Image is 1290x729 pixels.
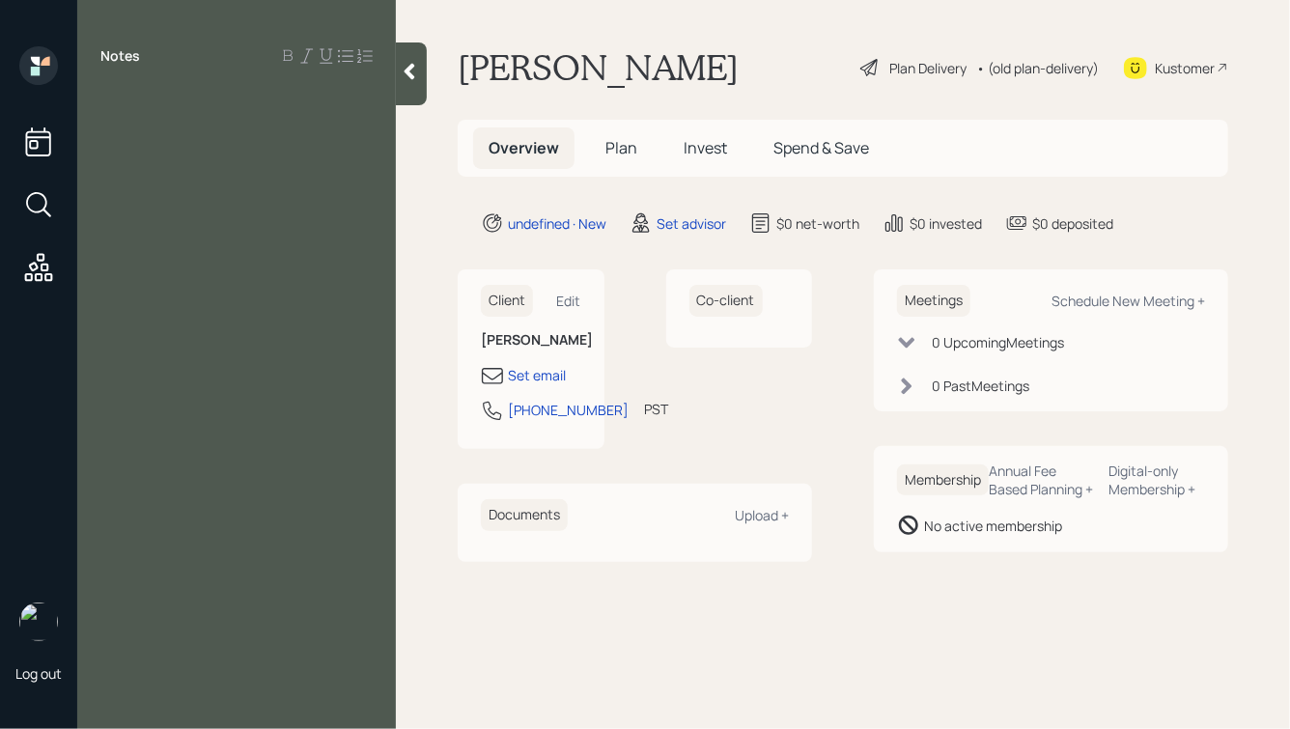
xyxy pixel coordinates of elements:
[932,332,1064,352] div: 0 Upcoming Meeting s
[605,137,637,158] span: Plan
[1052,292,1205,310] div: Schedule New Meeting +
[19,603,58,641] img: hunter_neumayer.jpg
[910,213,982,234] div: $0 invested
[924,516,1062,536] div: No active membership
[689,285,763,317] h6: Co-client
[1032,213,1113,234] div: $0 deposited
[1109,462,1205,498] div: Digital-only Membership +
[657,213,726,234] div: Set advisor
[1155,58,1215,78] div: Kustomer
[508,400,629,420] div: [PHONE_NUMBER]
[508,365,566,385] div: Set email
[773,137,869,158] span: Spend & Save
[932,376,1029,396] div: 0 Past Meeting s
[735,506,789,524] div: Upload +
[557,292,581,310] div: Edit
[684,137,727,158] span: Invest
[508,213,606,234] div: undefined · New
[100,46,140,66] label: Notes
[458,46,739,89] h1: [PERSON_NAME]
[481,285,533,317] h6: Client
[15,664,62,683] div: Log out
[897,285,970,317] h6: Meetings
[976,58,1099,78] div: • (old plan-delivery)
[644,399,668,419] div: PST
[897,464,989,496] h6: Membership
[889,58,967,78] div: Plan Delivery
[489,137,559,158] span: Overview
[481,499,568,531] h6: Documents
[776,213,859,234] div: $0 net-worth
[481,332,581,349] h6: [PERSON_NAME]
[989,462,1094,498] div: Annual Fee Based Planning +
